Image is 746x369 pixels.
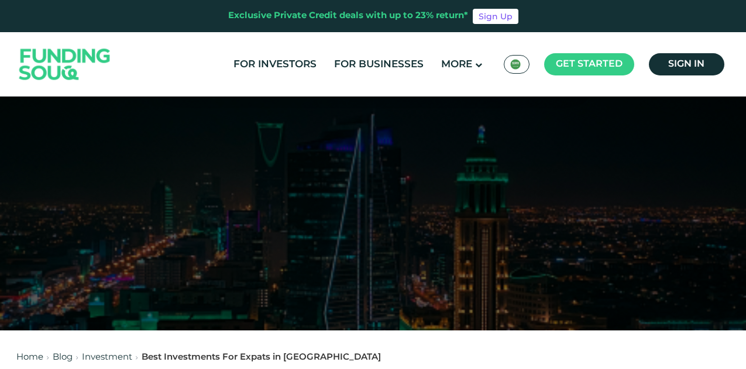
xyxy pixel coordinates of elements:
[53,353,73,361] a: Blog
[668,60,704,68] span: Sign in
[441,60,472,70] span: More
[473,9,518,24] a: Sign Up
[16,353,43,361] a: Home
[82,353,132,361] a: Investment
[228,9,468,23] div: Exclusive Private Credit deals with up to 23% return*
[556,60,623,68] span: Get started
[142,351,381,364] div: Best Investments For Expats in [GEOGRAPHIC_DATA]
[649,53,724,75] a: Sign in
[231,55,319,74] a: For Investors
[510,59,521,70] img: SA Flag
[331,55,427,74] a: For Businesses
[8,35,122,94] img: Logo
